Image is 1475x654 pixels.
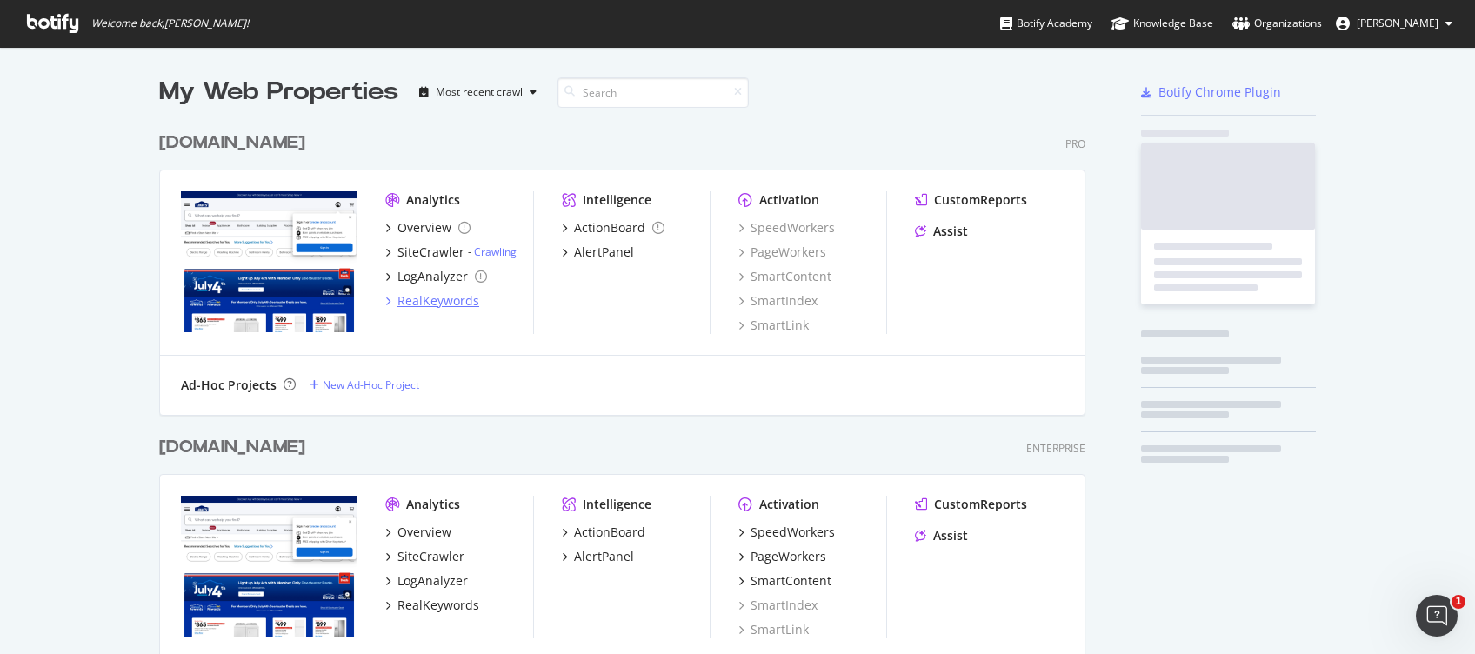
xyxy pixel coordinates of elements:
a: PageWorkers [738,548,826,565]
a: [DOMAIN_NAME] [159,435,312,460]
div: PageWorkers [751,548,826,565]
div: SpeedWorkers [751,524,835,541]
a: SmartIndex [738,597,818,614]
div: CustomReports [934,496,1027,513]
div: Enterprise [1026,441,1085,456]
div: Botify Academy [1000,15,1092,32]
a: SpeedWorkers [738,219,835,237]
a: SmartContent [738,572,831,590]
div: AlertPanel [574,548,634,565]
div: Organizations [1232,15,1322,32]
a: [DOMAIN_NAME] [159,130,312,156]
div: RealKeywords [397,597,479,614]
a: CustomReports [915,191,1027,209]
div: Ad-Hoc Projects [181,377,277,394]
div: Assist [933,527,968,544]
img: www.lowessecondary.com [181,191,357,332]
div: New Ad-Hoc Project [323,377,419,392]
div: [DOMAIN_NAME] [159,130,305,156]
div: Analytics [406,496,460,513]
div: Activation [759,496,819,513]
div: Assist [933,223,968,240]
div: Analytics [406,191,460,209]
a: LogAnalyzer [385,268,487,285]
button: Most recent crawl [412,78,544,106]
div: SmartContent [751,572,831,590]
div: CustomReports [934,191,1027,209]
div: LogAnalyzer [397,572,468,590]
div: Intelligence [583,191,651,209]
a: AlertPanel [562,548,634,565]
div: Overview [397,219,451,237]
a: SpeedWorkers [738,524,835,541]
div: RealKeywords [397,292,479,310]
a: Overview [385,524,451,541]
a: Assist [915,223,968,240]
span: 1 [1452,595,1465,609]
a: Assist [915,527,968,544]
a: LogAnalyzer [385,572,468,590]
div: - [468,244,517,259]
a: SmartContent [738,268,831,285]
input: Search [557,77,749,108]
div: Pro [1065,137,1085,151]
div: My Web Properties [159,75,398,110]
a: Botify Chrome Plugin [1141,83,1281,101]
a: ActionBoard [562,524,645,541]
a: PageWorkers [738,244,826,261]
div: Knowledge Base [1111,15,1213,32]
img: www.lowes.com [181,496,357,637]
a: SmartLink [738,621,809,638]
div: SiteCrawler [397,244,464,261]
a: AlertPanel [562,244,634,261]
a: Crawling [474,244,517,259]
div: SiteCrawler [397,548,464,565]
span: Sharvari Bhurchandi [1357,16,1438,30]
a: ActionBoard [562,219,664,237]
div: AlertPanel [574,244,634,261]
div: Most recent crawl [436,87,523,97]
div: Activation [759,191,819,209]
div: LogAnalyzer [397,268,468,285]
a: SiteCrawler [385,548,464,565]
a: SmartLink [738,317,809,334]
a: RealKeywords [385,597,479,614]
div: Intelligence [583,496,651,513]
div: ActionBoard [574,524,645,541]
a: RealKeywords [385,292,479,310]
iframe: Intercom live chat [1416,595,1458,637]
a: CustomReports [915,496,1027,513]
button: [PERSON_NAME] [1322,10,1466,37]
a: New Ad-Hoc Project [310,377,419,392]
a: SiteCrawler- Crawling [385,244,517,261]
div: ActionBoard [574,219,645,237]
span: Welcome back, [PERSON_NAME] ! [91,17,249,30]
a: SmartIndex [738,292,818,310]
div: Botify Chrome Plugin [1158,83,1281,101]
div: Overview [397,524,451,541]
div: [DOMAIN_NAME] [159,435,305,460]
a: Overview [385,219,471,237]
